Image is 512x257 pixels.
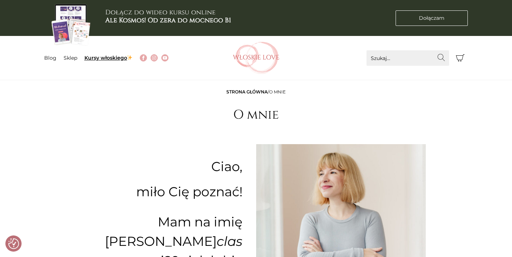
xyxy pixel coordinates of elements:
img: Revisit consent button [8,238,19,249]
h1: O mnie [233,107,279,123]
a: Strona główna [226,89,268,95]
button: Koszyk [453,50,468,66]
img: ✨ [127,55,132,60]
a: Blog [44,55,56,61]
img: Włoskielove [233,42,280,74]
a: Dołączam [396,10,468,26]
span: O mnie [269,89,286,95]
a: Sklep [64,55,77,61]
button: Preferencje co do zgód [8,238,19,249]
a: Kursy włoskiego [84,55,133,61]
span: Dołączam [419,14,444,22]
h3: Dołącz do wideo kursu online [105,9,231,24]
b: Ale Kosmos! Od zera do mocnego B1 [105,16,231,25]
input: Szukaj... [366,50,449,66]
p: Ciao, [100,162,243,171]
span: / [226,89,286,95]
p: miło Cię poznać! [100,182,243,201]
